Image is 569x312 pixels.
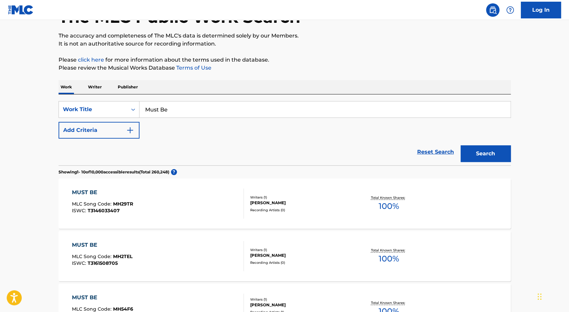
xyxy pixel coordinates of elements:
[59,32,511,40] p: The accuracy and completeness of The MLC's data is determined solely by our Members.
[379,200,399,212] span: 100 %
[250,208,351,213] div: Recording Artists ( 0 )
[88,260,118,266] span: T3161508705
[126,126,134,134] img: 9d2ae6d4665cec9f34b9.svg
[371,300,407,305] p: Total Known Shares:
[59,80,74,94] p: Work
[72,208,88,214] span: ISWC :
[250,297,351,302] div: Writers ( 1 )
[171,169,177,175] span: ?
[371,195,407,200] p: Total Known Shares:
[116,80,140,94] p: Publisher
[8,5,34,15] img: MLC Logo
[59,40,511,48] p: It is not an authoritative source for recording information.
[489,6,497,14] img: search
[371,248,407,253] p: Total Known Shares:
[72,306,113,312] span: MLC Song Code :
[72,260,88,266] span: ISWC :
[113,306,133,312] span: MH54F6
[486,3,499,17] a: Public Search
[59,101,511,165] form: Search Form
[72,253,113,259] span: MLC Song Code :
[88,208,120,214] span: T3146033407
[521,2,561,18] a: Log In
[72,294,133,302] div: MUST BE
[250,247,351,252] div: Writers ( 1 )
[59,56,511,64] p: Please for more information about the terms used in the database.
[86,80,104,94] p: Writer
[250,252,351,258] div: [PERSON_NAME]
[536,280,569,312] iframe: Chat Widget
[59,178,511,229] a: MUST BEMLC Song Code:MH29TRISWC:T3146033407Writers (1)[PERSON_NAME]Recording Artists (0)Total Kno...
[59,231,511,281] a: MUST BEMLC Song Code:MH2TELISWC:T3161508705Writers (1)[PERSON_NAME]Recording Artists (0)Total Kno...
[506,6,514,14] img: help
[250,302,351,308] div: [PERSON_NAME]
[59,169,169,175] p: Showing 1 - 10 of 10,000 accessible results (Total 260,248 )
[175,65,211,71] a: Terms of Use
[113,253,132,259] span: MH2TEL
[250,260,351,265] div: Recording Artists ( 0 )
[379,253,399,265] span: 100 %
[250,195,351,200] div: Writers ( 1 )
[72,201,113,207] span: MLC Song Code :
[72,241,132,249] div: MUST BE
[461,145,511,162] button: Search
[78,57,104,63] a: click here
[72,188,133,197] div: MUST BE
[59,64,511,72] p: Please review the Musical Works Database
[503,3,517,17] div: Help
[113,201,133,207] span: MH29TR
[414,145,457,159] a: Reset Search
[538,287,542,307] div: Drag
[63,105,123,113] div: Work Title
[59,122,139,139] button: Add Criteria
[250,200,351,206] div: [PERSON_NAME]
